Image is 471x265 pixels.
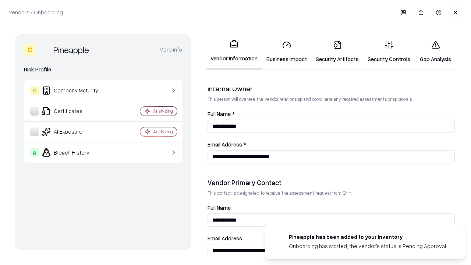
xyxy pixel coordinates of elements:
div: Risk Profile [24,65,182,74]
div: A [30,148,39,157]
div: Breach History [30,148,118,157]
a: Security Artifacts [311,35,363,69]
img: pineappleenergy.com [274,233,283,242]
div: Pineapple [53,44,89,56]
div: C [30,86,39,95]
label: Full Name [208,205,455,211]
label: Email Address * [208,142,455,147]
img: Pineapple [39,44,50,56]
a: Gap Analysis [415,35,456,69]
div: AI Exposure [30,127,118,136]
a: Security Controls [363,35,415,69]
div: Vendor Primary Contact [208,178,455,187]
label: Email Address [208,236,455,241]
label: Full Name * [208,111,455,117]
p: This contact is designated to receive the assessment request from Shift [208,190,455,196]
div: Onboarding has started, the vendor's status is Pending Approval. [289,242,447,250]
div: Analyzing [153,128,173,135]
a: Business Impact [262,35,311,69]
div: Analyzing [153,108,173,114]
div: C [24,44,36,56]
div: Certificates [30,107,118,116]
div: Internal Owner [208,84,455,93]
button: More info [159,43,182,56]
p: Vendors / Onboarding [9,8,63,16]
a: Vendor Information [206,34,262,70]
p: This person will oversee the vendor relationship and coordinate any required assessments or appro... [208,96,455,102]
div: Pineapple has been added to your inventory [289,233,447,241]
div: Company Maturity [30,86,118,95]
